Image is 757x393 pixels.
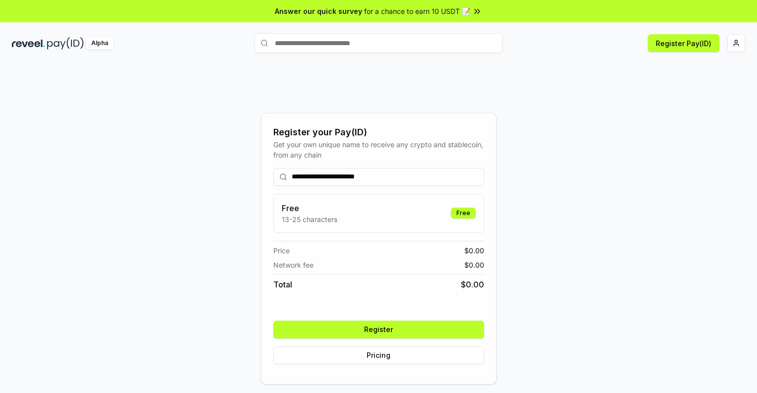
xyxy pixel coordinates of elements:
[47,37,84,50] img: pay_id
[12,37,45,50] img: reveel_dark
[273,346,484,364] button: Pricing
[273,125,484,139] div: Register your Pay(ID)
[273,260,314,270] span: Network fee
[464,245,484,256] span: $ 0.00
[275,6,362,16] span: Answer our quick survey
[648,34,719,52] button: Register Pay(ID)
[461,279,484,290] span: $ 0.00
[364,6,470,16] span: for a chance to earn 10 USDT 📝
[273,321,484,338] button: Register
[282,202,337,214] h3: Free
[273,279,292,290] span: Total
[282,214,337,225] p: 13-25 characters
[451,208,476,219] div: Free
[273,245,290,256] span: Price
[273,139,484,160] div: Get your own unique name to receive any crypto and stablecoin, from any chain
[464,260,484,270] span: $ 0.00
[86,37,114,50] div: Alpha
